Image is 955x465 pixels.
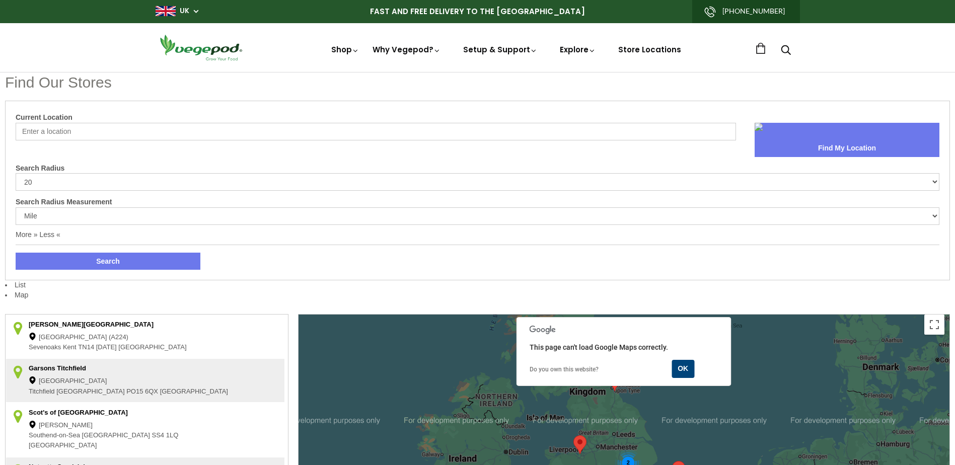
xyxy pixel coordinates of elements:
[82,431,150,441] span: [GEOGRAPHIC_DATA]
[156,33,246,62] img: Vegepod
[56,387,124,397] span: [GEOGRAPHIC_DATA]
[16,230,38,239] a: More »
[152,431,179,441] span: SS4 1LQ
[16,197,939,207] label: Search Radius Measurement
[16,164,939,174] label: Search Radius
[29,343,61,353] span: Sevenoaks
[5,290,950,300] li: Map
[781,46,791,56] a: Search
[29,408,232,418] div: Scot's of [GEOGRAPHIC_DATA]
[373,44,441,55] a: Why Vegepod?
[16,123,736,140] input: Enter a location
[16,113,939,123] label: Current Location
[29,333,232,343] div: [GEOGRAPHIC_DATA] (A224)
[126,387,158,397] span: PO15 6QX
[118,343,186,353] span: [GEOGRAPHIC_DATA]
[331,44,359,55] a: Shop
[29,376,232,386] div: [GEOGRAPHIC_DATA]
[29,431,80,441] span: Southend-on-Sea
[29,364,232,374] div: Garsons Titchfield
[156,6,176,16] img: gb_large.png
[530,366,599,373] a: Do you own this website?
[160,387,228,397] span: [GEOGRAPHIC_DATA]
[63,343,77,353] span: Kent
[29,441,97,451] span: [GEOGRAPHIC_DATA]
[29,421,232,431] div: [PERSON_NAME]
[16,253,200,270] button: Search
[5,93,950,290] li: List
[180,6,189,16] a: UK
[672,360,694,378] button: OK
[78,343,116,353] span: TN14 [DATE]
[39,230,60,239] a: Less «
[530,343,668,351] span: This page can't load Google Maps correctly.
[755,123,763,131] img: sca.location-find-location.png
[755,140,939,157] button: Find My Location
[618,44,681,55] a: Store Locations
[463,44,538,55] a: Setup & Support
[29,320,232,330] div: [PERSON_NAME][GEOGRAPHIC_DATA]
[560,44,596,55] a: Explore
[924,315,944,335] button: Toggle fullscreen view
[29,387,55,397] span: Titchfield
[5,72,950,93] h1: Find Our Stores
